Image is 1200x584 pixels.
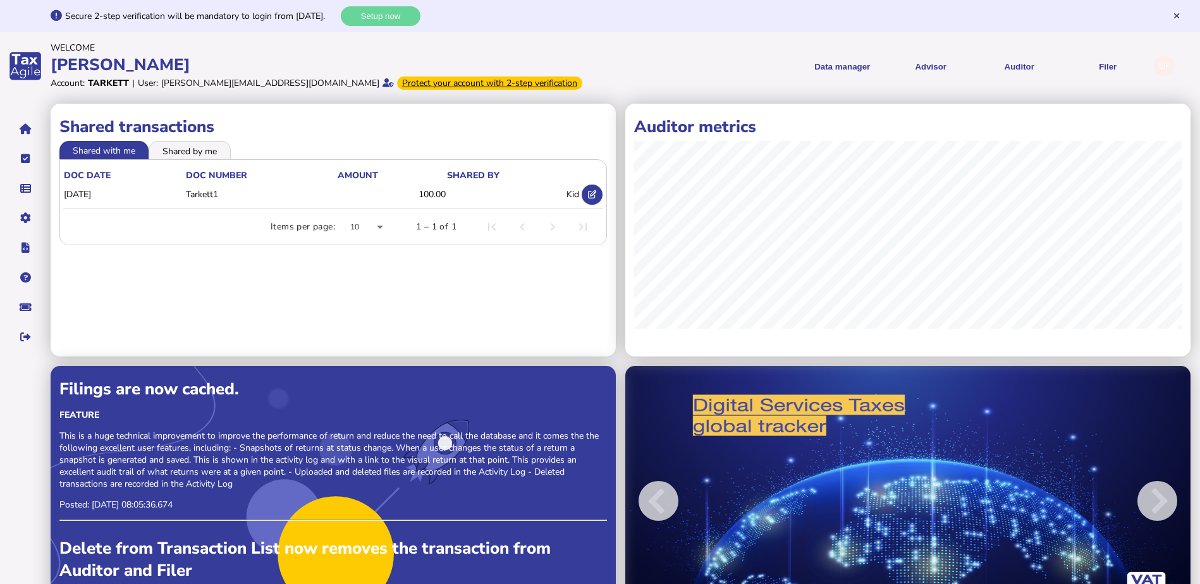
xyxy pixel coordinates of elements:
[802,51,882,82] button: Shows a dropdown of Data manager options
[397,76,582,90] div: From Oct 1, 2025, 2-step verification will be required to login. Set it up now...
[64,169,111,181] div: doc date
[59,116,607,138] h1: Shared transactions
[59,378,607,400] div: Filings are now cached.
[1154,56,1175,76] div: Profile settings
[65,10,338,22] div: Secure 2-step verification will be mandatory to login from [DATE].
[341,6,420,26] button: Setup now
[416,221,456,233] div: 1 – 1 of 1
[59,409,607,421] div: Feature
[59,430,607,490] p: This is a huge technical improvement to improve the performance of return and reduce the need to ...
[338,169,378,181] div: Amount
[891,51,970,82] button: Shows a dropdown of VAT Advisor options
[12,116,39,142] button: Home
[51,54,596,76] div: [PERSON_NAME]
[88,77,129,89] div: Tarkett
[59,537,607,581] div: Delete from Transaction List now removes the transaction from Auditor and Filer
[12,324,39,350] button: Sign out
[64,169,185,181] div: doc date
[63,182,185,208] td: [DATE]
[132,77,135,89] div: |
[12,264,39,291] button: Help pages
[12,205,39,231] button: Manage settings
[383,78,394,87] i: Email verified
[59,141,149,159] li: Shared with me
[161,77,379,89] div: [PERSON_NAME][EMAIL_ADDRESS][DOMAIN_NAME]
[138,77,158,89] div: User:
[12,145,39,172] button: Tasks
[51,42,596,54] div: Welcome
[1172,11,1181,20] button: Hide message
[186,169,336,181] div: doc number
[20,188,31,189] i: Data manager
[446,182,580,208] td: Kid
[1068,51,1148,82] button: Filer
[51,77,85,89] div: Account:
[12,175,39,202] button: Data manager
[337,182,446,208] td: 100.00
[271,221,335,233] div: Items per page:
[12,294,39,320] button: Raise a support ticket
[186,169,247,181] div: doc number
[447,169,499,181] div: shared by
[12,234,39,261] button: Developer hub links
[447,169,580,181] div: shared by
[634,116,1182,138] h1: Auditor metrics
[582,185,603,205] button: Open shared transaction
[59,499,607,511] p: Posted: [DATE] 08:05:36.674
[338,169,445,181] div: Amount
[603,51,1148,82] menu: navigate products
[185,182,337,208] td: Tarkett1
[149,141,231,159] li: Shared by me
[979,51,1059,82] button: Auditor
